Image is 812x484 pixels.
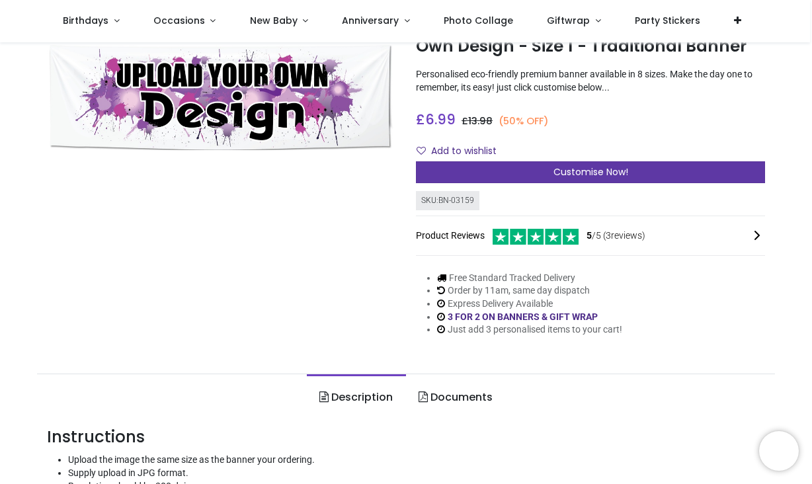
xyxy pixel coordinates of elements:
span: 5 [587,230,592,241]
li: Upload the image the same size as the banner your ordering. [68,454,765,467]
span: 13.98 [468,114,493,128]
h3: Instructions [47,426,765,448]
li: Just add 3 personalised items to your cart! [437,323,622,337]
span: Photo Collage [444,14,513,27]
li: Order by 11am, same day dispatch [437,284,622,298]
span: Birthdays [63,14,108,27]
span: Occasions [153,14,205,27]
span: Customise Now! [553,165,628,179]
span: £ [416,110,456,129]
span: Anniversary [342,14,399,27]
a: Documents [406,374,505,421]
p: Personalised eco-friendly premium banner available in 8 sizes. Make the day one to remember, its ... [416,68,765,94]
li: Express Delivery Available [437,298,622,311]
span: 6.99 [425,110,456,129]
span: £ [462,114,493,128]
li: Supply upload in JPG format. [68,467,765,480]
iframe: Brevo live chat [759,431,799,471]
div: Product Reviews [416,227,765,245]
span: Party Stickers [635,14,700,27]
span: /5 ( 3 reviews) [587,229,645,243]
span: Giftwrap [547,14,590,27]
span: New Baby [250,14,298,27]
small: (50% OFF) [499,114,549,128]
a: 3 FOR 2 ON BANNERS & GIFT WRAP [448,311,598,322]
a: Description [307,374,405,421]
img: Custom Banner Printing - Upload Your Own Design - Size 1 - Traditional Banner [47,46,396,150]
div: SKU: BN-03159 [416,191,479,210]
li: Free Standard Tracked Delivery [437,272,622,285]
button: Add to wishlistAdd to wishlist [416,140,508,163]
i: Add to wishlist [417,146,426,155]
